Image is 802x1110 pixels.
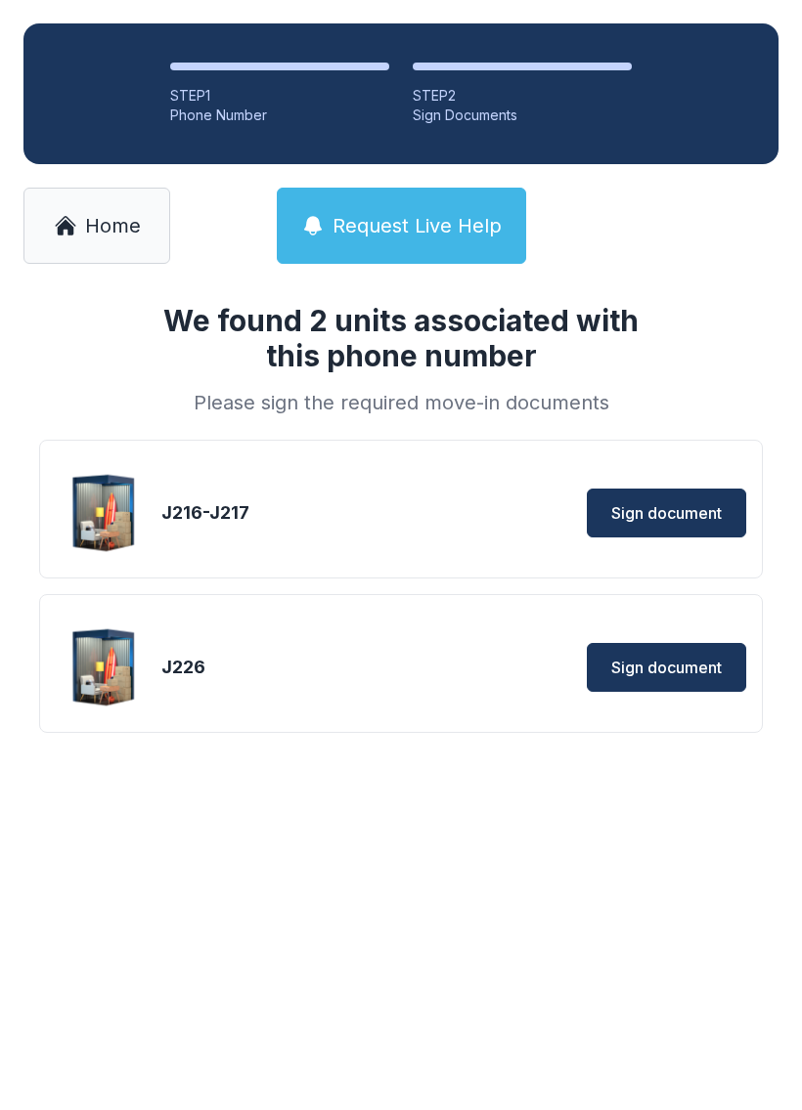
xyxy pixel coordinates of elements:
[161,499,396,527] div: J216-J217
[151,389,651,416] div: Please sign the required move-in documents
[161,654,396,681] div: J226
[151,303,651,373] h1: We found 2 units associated with this phone number
[611,656,722,679] span: Sign document
[413,106,632,125] div: Sign Documents
[170,86,389,106] div: STEP 1
[85,212,141,239] span: Home
[611,501,722,525] span: Sign document
[333,212,502,239] span: Request Live Help
[170,106,389,125] div: Phone Number
[413,86,632,106] div: STEP 2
